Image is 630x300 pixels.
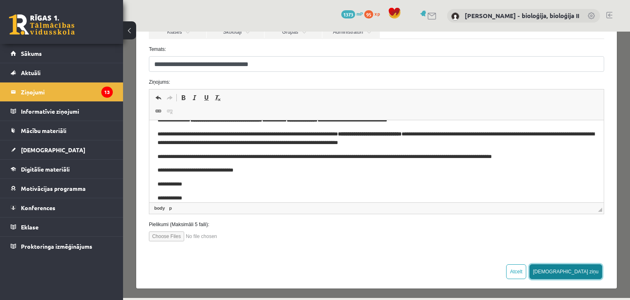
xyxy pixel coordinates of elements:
span: Digitālie materiāli [21,165,70,173]
span: Motivācijas programma [21,185,86,192]
a: p element [44,173,50,180]
a: Konferences [11,198,113,217]
a: 1373 mP [341,10,363,17]
a: Redo (Ctrl+Y) [41,61,52,71]
i: 13 [101,87,113,98]
a: Digitālie materiāli [11,160,113,179]
a: Mācību materiāli [11,121,113,140]
span: mP [356,10,363,17]
a: Bold (Ctrl+B) [55,61,66,71]
a: Rīgas 1. Tālmācības vidusskola [9,14,75,35]
span: Eklase [21,223,39,231]
legend: Informatīvie ziņojumi [21,102,113,121]
span: xp [374,10,380,17]
button: [DEMOGRAPHIC_DATA] ziņu [406,233,479,247]
a: Italic (Ctrl+I) [66,61,78,71]
span: Aktuāli [21,69,41,76]
span: 95 [364,10,373,18]
a: Link (Ctrl+K) [30,74,41,85]
a: [PERSON_NAME] - bioloģija, bioloģija II [465,11,579,20]
a: Eklase [11,218,113,236]
a: body element [30,173,43,180]
span: Proktoringa izmēģinājums [21,243,92,250]
a: Remove Format [89,61,100,71]
a: Undo (Ctrl+Z) [30,61,41,71]
span: Konferences [21,204,55,211]
img: Elza Saulīte - bioloģija, bioloģija II [451,12,459,21]
a: [DEMOGRAPHIC_DATA] [11,140,113,159]
a: Unlink [41,74,52,85]
label: Pielikumi (Maksimāli 5 faili): [20,189,487,197]
a: Aktuāli [11,63,113,82]
button: Atcelt [383,233,403,247]
legend: Ziņojumi [21,82,113,101]
a: 95 xp [364,10,384,17]
span: Resize [475,176,479,180]
a: Ziņojumi13 [11,82,113,101]
label: Ziņojums: [20,47,487,54]
span: [DEMOGRAPHIC_DATA] [21,146,85,153]
a: Motivācijas programma [11,179,113,198]
a: Underline (Ctrl+U) [78,61,89,71]
a: Proktoringa izmēģinājums [11,237,113,256]
span: Mācību materiāli [21,127,66,134]
a: Sākums [11,44,113,63]
a: Informatīvie ziņojumi [11,102,113,121]
span: Sākums [21,50,42,57]
span: 1373 [341,10,355,18]
iframe: Editor, wiswyg-editor-47024840554540-1757576330-623 [26,89,481,171]
label: Temats: [20,14,487,21]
